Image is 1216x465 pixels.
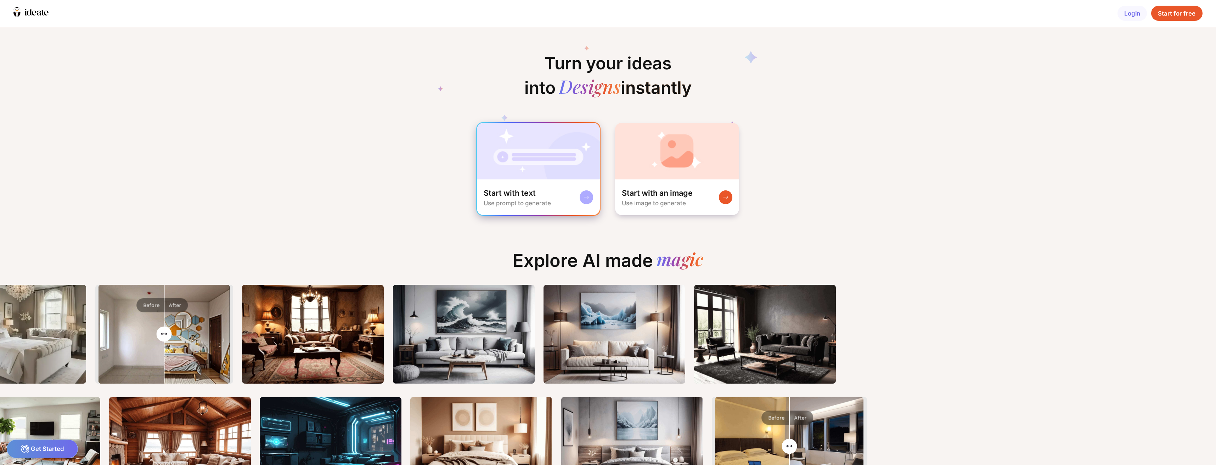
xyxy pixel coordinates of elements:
img: Thumbnailtext2image_00673_.png [242,285,384,384]
div: Start with text [484,188,536,198]
div: Start for free [1151,6,1202,21]
img: Thumbnailtext2image_00678_.png [544,285,685,384]
div: Start with an image [622,188,693,198]
div: Get Started [7,440,78,458]
div: Use prompt to generate [484,200,551,207]
img: startWithImageCardBg.jpg [615,123,739,179]
div: Use image to generate [622,200,686,207]
img: After image [98,285,231,384]
img: startWithTextCardBg.jpg [477,123,600,179]
div: magic [657,250,703,271]
div: Explore AI made [506,250,710,278]
img: Thumbnailtext2image_00684_.png [694,285,836,384]
div: Login [1118,6,1147,21]
img: Thumbnailtext2image_00675_.png [393,285,535,384]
